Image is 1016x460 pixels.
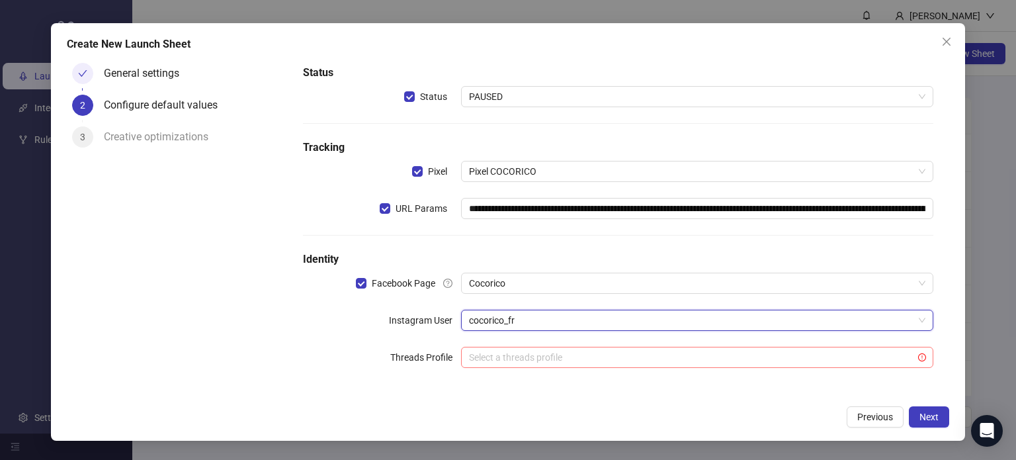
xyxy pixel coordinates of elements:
span: close [941,36,952,47]
span: Next [919,412,939,422]
div: General settings [104,63,190,84]
div: Create New Launch Sheet [67,36,949,52]
label: Instagram User [389,310,461,331]
span: cocorico_fr [469,310,926,330]
span: Previous [857,412,893,422]
label: Threads Profile [390,347,461,368]
h5: Tracking [303,140,933,156]
span: Cocorico [469,273,926,293]
div: Open Intercom Messenger [971,415,1003,447]
span: PAUSED [469,87,926,107]
span: Facebook Page [366,276,441,291]
span: URL Params [390,201,452,216]
span: exclamation-circle [918,353,926,361]
div: Creative optimizations [104,126,219,148]
button: Next [909,406,949,428]
div: Configure default values [104,95,228,116]
span: 2 [80,100,85,111]
span: check [78,69,87,78]
span: Pixel COCORICO [469,161,926,181]
span: Status [415,89,452,104]
span: 3 [80,132,85,142]
span: question-circle [443,279,452,288]
h5: Identity [303,252,933,267]
button: Previous [847,406,904,428]
h5: Status [303,65,933,81]
span: Pixel [423,164,452,179]
button: Close [936,31,957,52]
